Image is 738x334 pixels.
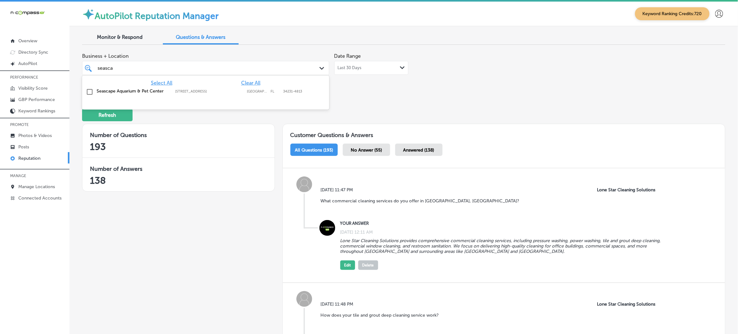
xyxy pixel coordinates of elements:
p: GBP Performance [18,97,55,102]
span: Last 30 Days [338,65,362,70]
p: AutoPilot [18,61,37,66]
button: Delete [358,260,378,270]
p: Lone Star Cleaning Solutions provides comprehensive commercial cleaning services, including press... [340,238,669,254]
span: All Questions (193) [295,147,333,153]
p: Posts [18,144,29,150]
p: Lone Star Cleaning Solutions [597,301,671,307]
h3: Number of Answers [90,165,267,172]
label: 34231-4813 [283,89,302,93]
label: [DATE] 11:47 PM [321,187,524,193]
p: Connected Accounts [18,195,62,201]
h2: 193 [90,141,267,152]
p: Reputation [18,156,40,161]
label: Seascape Aquarium & Pet Center [97,88,169,94]
span: Keyword Ranking Credits: 720 [635,7,710,20]
label: YOUR ANSWER [340,221,669,226]
p: Manage Locations [18,184,55,189]
span: Monitor & Respond [97,34,143,40]
button: Refresh [82,109,133,121]
p: What commercial cleaning services do you offer in [GEOGRAPHIC_DATA], [GEOGRAPHIC_DATA]? [321,198,520,204]
span: Clear All [241,80,260,86]
p: Visibility Score [18,86,48,91]
label: 2162 Gulf Gate Dr [175,89,244,93]
h3: Number of Questions [90,132,267,139]
span: Answered (138) [403,147,434,153]
button: Edit [340,260,355,270]
label: Date Range [334,53,361,59]
p: How does your tile and grout deep cleaning service work? [321,313,439,318]
label: [DATE] 12:11 AM [340,230,373,235]
label: FL [271,89,280,93]
img: autopilot-icon [82,8,95,21]
label: AutoPilot Reputation Manager [95,11,219,21]
h1: Customer Questions & Answers [283,124,725,141]
p: Directory Sync [18,50,48,55]
span: Business + Location [82,53,329,59]
img: 660ab0bf-5cc7-4cb8-ba1c-48b5ae0f18e60NCTV_CLogo_TV_Black_-500x88.png [10,10,45,16]
h2: 138 [90,175,267,186]
p: Photos & Videos [18,133,52,138]
label: [DATE] 11:48 PM [321,301,444,307]
label: Sarasota [247,89,267,93]
span: No Answer (55) [351,147,382,153]
p: Lone Star Cleaning Solutions [597,187,671,193]
span: Select All [151,80,172,86]
p: Keyword Rankings [18,108,55,114]
p: Overview [18,38,37,44]
span: Questions & Answers [176,34,226,40]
